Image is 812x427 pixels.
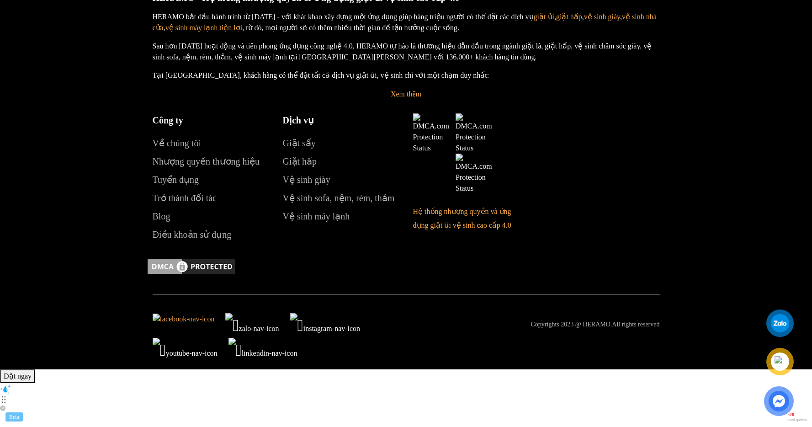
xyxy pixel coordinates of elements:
a: Blog [153,211,170,221]
p: Dịch vụ [283,113,399,127]
img: facebook-nav-icon [153,314,215,325]
img: DMCA.com Protection Status [413,113,450,194]
p: Sau hơn [DATE] hoạt động và tiên phong ứng dụng công nghệ 4.0, HERAMO tự hào là thương hiệu dẫn đ... [153,41,660,63]
a: Giặt sấy [283,138,316,148]
a: DMCA.com Protection Status [146,262,237,270]
p: Tại [GEOGRAPHIC_DATA], khách hàng có thể đặt tất cả dịch vụ giặt ủi, vệ sinh chỉ với một chạm duy... [153,70,660,81]
a: Về chúng tôi [153,138,201,148]
a: Trở thành đối tác [153,193,217,203]
img: linkendin-nav-icon [228,338,297,363]
img: youtube-nav-icon [153,338,218,363]
a: phone-icon [768,349,793,374]
a: vệ sinh máy lạnh tiện lợi [165,24,242,32]
a: Hệ thống nhượng quyền và ứng dụng giặt ủi vệ sinh cao cấp 4.0 [413,208,511,229]
img: DMCA.com Protection Status [456,113,492,154]
a: vệ sinh giày [584,13,620,21]
a: Vệ sinh sofa, nệm, rèm, thảm [283,193,395,203]
img: zalo-nav-icon [225,313,279,338]
p: Công ty [153,113,269,127]
img: instagram-nav-icon [290,313,361,338]
img: DMCA.com Protection Status [456,154,492,194]
a: giặt hấp [556,13,582,21]
span: used queries [788,418,807,422]
img: DMCA.com Protection Status [146,257,237,276]
a: Nhượng quyền thương hiệu [153,156,260,166]
p: Copyrights 2023 @ HERAMO.All rights reserved [413,320,660,329]
a: Vệ sinh giày [283,175,330,185]
p: HERAMO bắt đầu hành trình từ [DATE] - với khát khao xây dựng một ứng dụng giúp hàng triệu người c... [153,11,660,33]
a: Vệ sinh máy lạnh [283,211,350,221]
a: giặt ủi [534,13,554,21]
a: Giặt hấp [283,156,317,166]
a: Điều khoản sử dụng [153,230,232,240]
img: phone-icon [773,355,786,368]
div: Beta [5,412,23,422]
a: Xem thêm [391,90,421,98]
a: Tuyển dụng [153,175,199,185]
